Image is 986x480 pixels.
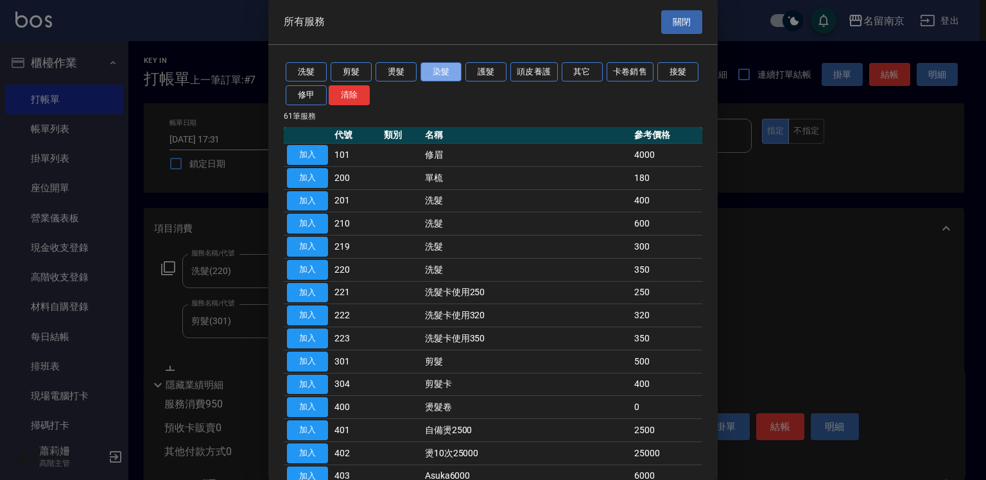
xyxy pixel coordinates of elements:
td: 250 [631,281,702,304]
td: 304 [331,373,381,396]
td: 洗髮卡使用320 [422,304,631,327]
button: 頭皮養護 [510,62,558,82]
td: 350 [631,258,702,281]
button: 染髮 [420,62,462,82]
td: 洗髮 [422,236,631,259]
span: 所有服務 [284,15,325,28]
td: 500 [631,350,702,373]
p: 61 筆服務 [284,110,702,122]
button: 加入 [287,260,328,280]
td: 洗髮卡使用350 [422,327,631,350]
button: 卡卷銷售 [607,62,654,82]
button: 洗髮 [286,62,327,82]
button: 加入 [287,214,328,234]
td: 220 [331,258,381,281]
button: 燙髮 [376,62,417,82]
td: 210 [331,212,381,236]
td: 25000 [631,441,702,465]
button: 加入 [287,443,328,463]
td: 201 [331,189,381,212]
td: 洗髮 [422,258,631,281]
td: 洗髮 [422,189,631,212]
th: 類別 [381,127,422,144]
td: 4000 [631,144,702,167]
button: 加入 [287,420,328,440]
td: 洗髮卡使用250 [422,281,631,304]
td: 自備燙2500 [422,419,631,442]
td: 200 [331,166,381,189]
button: 加入 [287,168,328,188]
th: 名稱 [422,127,631,144]
td: 燙髮卷 [422,396,631,419]
td: 223 [331,327,381,350]
button: 加入 [287,375,328,395]
td: 180 [631,166,702,189]
button: 加入 [287,397,328,417]
button: 清除 [329,85,370,105]
td: 219 [331,236,381,259]
td: 401 [331,419,381,442]
td: 修眉 [422,144,631,167]
button: 其它 [562,62,603,82]
td: 400 [631,189,702,212]
button: 加入 [287,191,328,211]
td: 燙10次25000 [422,441,631,465]
td: 222 [331,304,381,327]
td: 350 [631,327,702,350]
td: 320 [631,304,702,327]
td: 單梳 [422,166,631,189]
td: 0 [631,396,702,419]
button: 加入 [287,283,328,303]
button: 加入 [287,329,328,348]
th: 參考價格 [631,127,702,144]
td: 600 [631,212,702,236]
td: 洗髮 [422,212,631,236]
td: 400 [631,373,702,396]
button: 加入 [287,145,328,165]
button: 護髮 [465,62,506,82]
button: 加入 [287,305,328,325]
button: 加入 [287,352,328,372]
button: 關閉 [661,10,702,34]
td: 301 [331,350,381,373]
button: 修甲 [286,85,327,105]
button: 加入 [287,237,328,257]
td: 221 [331,281,381,304]
button: 接髮 [657,62,698,82]
td: 剪髮卡 [422,373,631,396]
th: 代號 [331,127,381,144]
button: 剪髮 [331,62,372,82]
td: 402 [331,441,381,465]
td: 400 [331,396,381,419]
td: 剪髮 [422,350,631,373]
td: 2500 [631,419,702,442]
td: 300 [631,236,702,259]
td: 101 [331,144,381,167]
